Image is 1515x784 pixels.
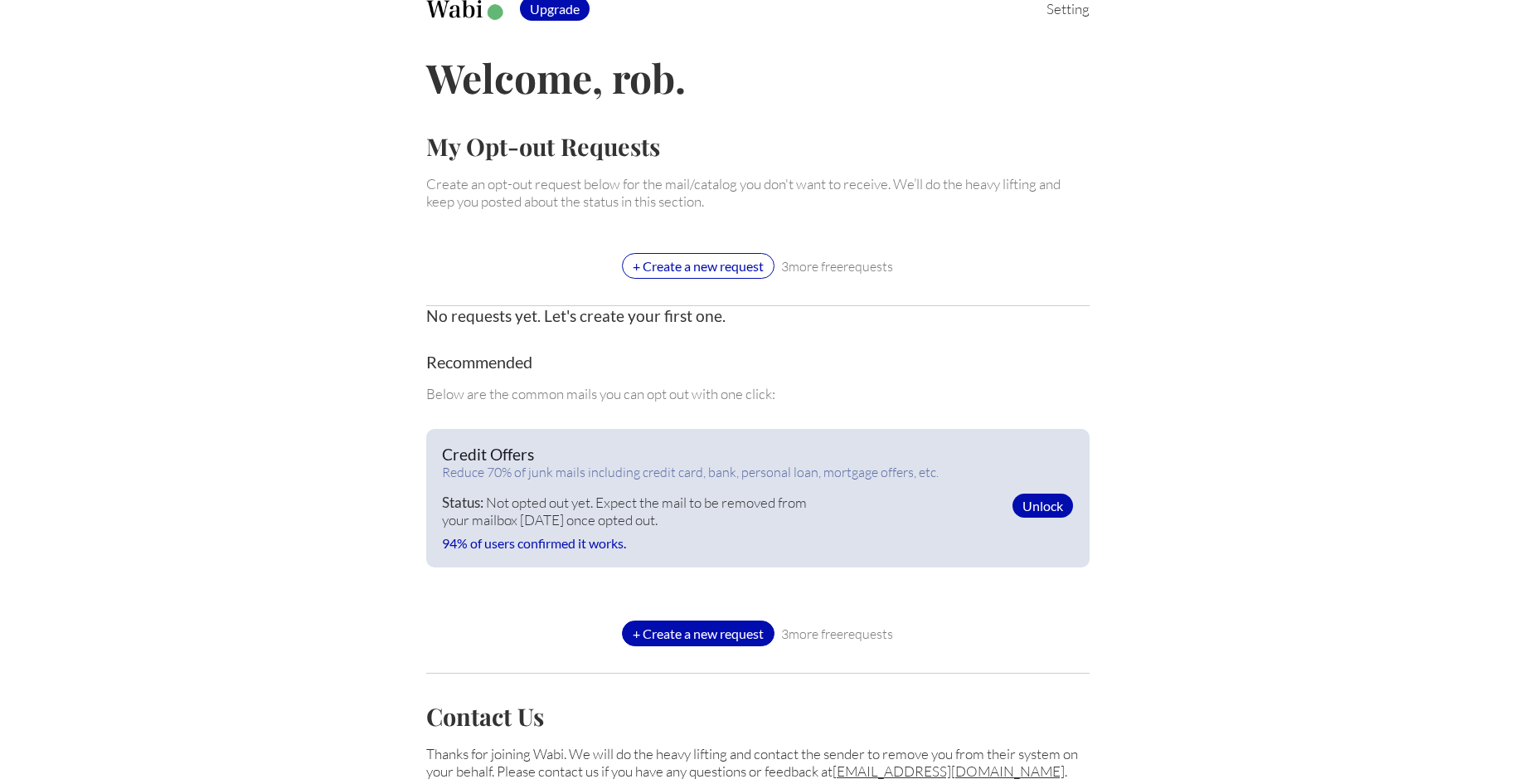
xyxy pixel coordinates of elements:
[442,445,1074,464] div: Credit Offers
[781,626,893,642] span: 3 more free requests
[622,621,774,646] div: + Create a new request
[622,253,774,279] div: + Create a new request
[781,258,893,275] span: 3 more free requests
[442,535,626,551] div: 94% of users confirmed it works.
[426,385,1090,402] p: Below are the common mails you can opt out with one click:
[426,700,1090,732] h2: Contact Us
[426,306,726,325] a: No requests yet. Let's create your first one.
[442,494,483,511] span: Status:
[426,352,1090,372] h3: Recommended
[833,762,1065,780] a: [EMAIL_ADDRESS][DOMAIN_NAME]
[426,745,1090,780] p: Thanks for joining Wabi. We will do the heavy lifting and contact the sender to remove you from t...
[442,464,1074,480] div: Reduce 70% of junk mails including credit card, bank, personal loan, mortgage offers, etc.
[426,51,1090,104] h1: Welcome, rob.
[622,625,774,642] a: + Create a new request
[442,494,847,528] span: Not opted out yet. Expect the mail to be removed from your mailbox [DATE] once opted out.
[426,130,1090,162] h2: My Opt-out Requests
[1006,497,1073,514] a: Unlock
[1012,494,1073,518] span: Unlock
[622,257,774,275] a: + Create a new request
[426,175,1090,210] p: Create an opt-out request below for the mail/catalog you don't want to receive. We’ll do the heav...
